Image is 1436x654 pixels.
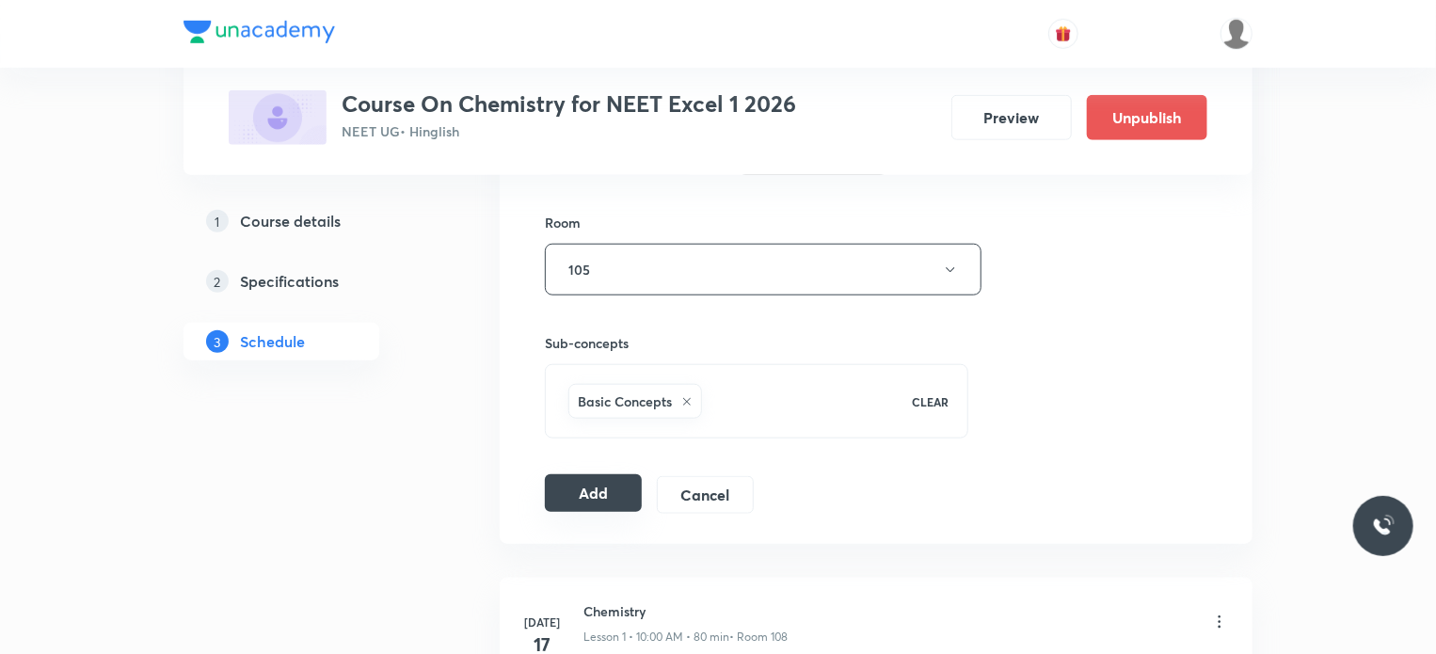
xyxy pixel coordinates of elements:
[583,601,788,621] h6: Chemistry
[583,629,729,646] p: Lesson 1 • 10:00 AM • 80 min
[183,21,335,48] a: Company Logo
[206,210,229,232] p: 1
[912,393,949,410] p: CLEAR
[545,474,642,512] button: Add
[523,614,561,630] h6: [DATE]
[951,95,1072,140] button: Preview
[578,391,672,411] h6: Basic Concepts
[545,333,968,353] h6: Sub-concepts
[1048,19,1078,49] button: avatar
[206,330,229,353] p: 3
[240,270,339,293] h5: Specifications
[240,330,305,353] h5: Schedule
[1055,25,1072,42] img: avatar
[545,213,581,232] h6: Room
[1372,515,1395,537] img: ttu
[1087,95,1207,140] button: Unpublish
[342,121,796,141] p: NEET UG • Hinglish
[183,263,439,300] a: 2Specifications
[240,210,341,232] h5: Course details
[657,476,754,514] button: Cancel
[545,244,981,295] button: 105
[206,270,229,293] p: 2
[183,202,439,240] a: 1Course details
[229,90,327,145] img: 435E5697-3166-4DDD-BF20-0A2134D5D87B_plus.png
[1221,18,1253,50] img: Divya tyagi
[342,90,796,118] h3: Course On Chemistry for NEET Excel 1 2026
[729,629,788,646] p: • Room 108
[183,21,335,43] img: Company Logo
